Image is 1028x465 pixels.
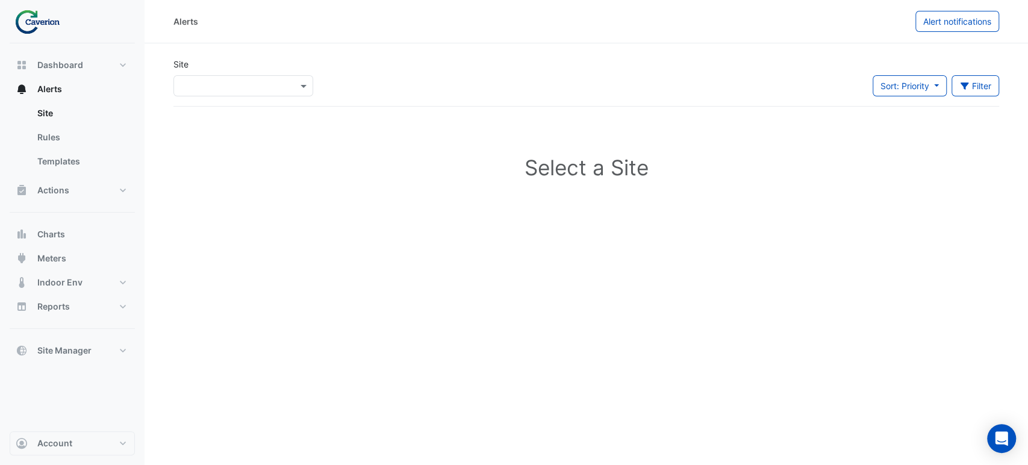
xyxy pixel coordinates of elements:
[37,276,83,289] span: Indoor Env
[37,252,66,264] span: Meters
[37,184,69,196] span: Actions
[10,101,135,178] div: Alerts
[16,252,28,264] app-icon: Meters
[37,83,62,95] span: Alerts
[16,276,28,289] app-icon: Indoor Env
[10,77,135,101] button: Alerts
[10,222,135,246] button: Charts
[14,10,69,34] img: Company Logo
[952,75,1000,96] button: Filter
[10,270,135,295] button: Indoor Env
[173,15,198,28] div: Alerts
[16,184,28,196] app-icon: Actions
[28,101,135,125] a: Site
[16,301,28,313] app-icon: Reports
[16,228,28,240] app-icon: Charts
[193,155,980,180] h1: Select a Site
[37,228,65,240] span: Charts
[37,437,72,449] span: Account
[880,81,929,91] span: Sort: Priority
[37,59,83,71] span: Dashboard
[10,431,135,455] button: Account
[10,339,135,363] button: Site Manager
[37,301,70,313] span: Reports
[987,424,1016,453] div: Open Intercom Messenger
[915,11,999,32] button: Alert notifications
[10,178,135,202] button: Actions
[16,345,28,357] app-icon: Site Manager
[923,16,991,27] span: Alert notifications
[16,59,28,71] app-icon: Dashboard
[28,125,135,149] a: Rules
[173,58,188,70] label: Site
[10,246,135,270] button: Meters
[28,149,135,173] a: Templates
[16,83,28,95] app-icon: Alerts
[37,345,92,357] span: Site Manager
[873,75,947,96] button: Sort: Priority
[10,295,135,319] button: Reports
[10,53,135,77] button: Dashboard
